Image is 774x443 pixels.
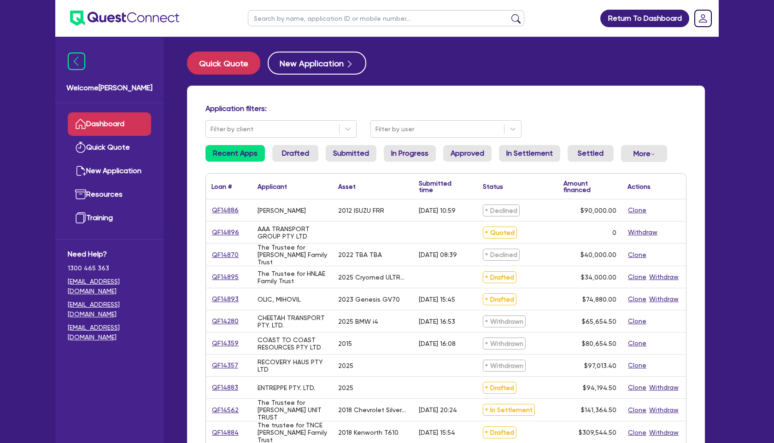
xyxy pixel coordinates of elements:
[338,318,378,325] div: 2025 BMW i4
[419,429,455,436] div: [DATE] 15:54
[580,207,616,214] span: $90,000.00
[272,145,318,162] a: Drafted
[580,251,616,258] span: $40,000.00
[419,180,463,193] div: Submitted time
[582,340,616,347] span: $80,654.50
[258,225,327,240] div: AAA TRANSPORT GROUP PTY LTD
[211,294,239,304] a: QF14893
[70,11,179,26] img: quest-connect-logo-blue
[483,271,516,283] span: Drafted
[338,384,353,391] div: 2025
[338,340,352,347] div: 2015
[68,300,151,319] a: [EMAIL_ADDRESS][DOMAIN_NAME]
[211,427,239,438] a: QF14884
[258,183,287,190] div: Applicant
[68,159,151,183] a: New Application
[582,318,616,325] span: $65,654.50
[584,362,616,369] span: $97,013.40
[187,52,268,75] a: Quick Quote
[483,426,516,438] span: Drafted
[419,207,456,214] div: [DATE] 10:59
[258,207,306,214] div: [PERSON_NAME]
[419,296,455,303] div: [DATE] 15:45
[68,136,151,159] a: Quick Quote
[338,207,384,214] div: 2012 ISUZU FRR
[600,10,689,27] a: Return To Dashboard
[211,405,239,415] a: QF14562
[205,104,686,113] h4: Application filters:
[443,145,492,162] a: Approved
[211,382,239,393] a: QF14883
[258,244,327,266] div: The Trustee for [PERSON_NAME] Family Trust
[68,183,151,206] a: Resources
[581,274,616,281] span: $34,000.00
[627,272,647,282] button: Clone
[75,189,86,200] img: resources
[483,360,526,372] span: Withdrawn
[258,384,315,391] div: ENTREPPE PTY. LTD.
[338,362,353,369] div: 2025
[649,427,679,438] button: Withdraw
[338,296,400,303] div: 2023 Genesis GV70
[338,406,408,414] div: 2018 Chevrolet Silverado LTZ
[338,183,356,190] div: Asset
[627,382,647,393] button: Clone
[326,145,376,162] a: Submitted
[68,323,151,342] a: [EMAIL_ADDRESS][DOMAIN_NAME]
[68,112,151,136] a: Dashboard
[627,427,647,438] button: Clone
[582,296,616,303] span: $74,880.00
[627,338,647,349] button: Clone
[338,251,382,258] div: 2022 TBA TBA
[649,405,679,415] button: Withdraw
[691,6,715,30] a: Dropdown toggle
[66,82,152,93] span: Welcome [PERSON_NAME]
[75,165,86,176] img: new-application
[258,296,300,303] div: OLIC, MIHOVIL
[621,145,667,162] button: Dropdown toggle
[211,250,239,260] a: QF14870
[568,145,614,162] a: Settled
[75,142,86,153] img: quick-quote
[483,293,516,305] span: Drafted
[68,263,151,273] span: 1300 465 363
[248,10,524,26] input: Search by name, application ID or mobile number...
[649,272,679,282] button: Withdraw
[211,360,239,371] a: QF14357
[627,227,658,238] button: Withdraw
[612,229,616,236] div: 0
[258,314,327,329] div: CHEETAH TRANSPORT PTY. LTD.
[268,52,366,75] button: New Application
[68,206,151,230] a: Training
[211,316,239,326] a: QF14280
[211,183,232,190] div: Loan #
[483,249,520,261] span: Declined
[258,399,327,421] div: The Trustee for [PERSON_NAME] UNIT TRUST
[483,382,516,394] span: Drafted
[384,145,436,162] a: In Progress
[211,227,240,238] a: QF14896
[75,212,86,223] img: training
[211,272,239,282] a: QF14895
[211,205,239,216] a: QF14886
[338,429,399,436] div: 2018 Kenworth T610
[627,250,647,260] button: Clone
[419,340,456,347] div: [DATE] 16:08
[187,52,260,75] button: Quick Quote
[581,406,616,414] span: $141,364.50
[68,52,85,70] img: icon-menu-close
[583,384,616,391] span: $94,194.50
[68,249,151,260] span: Need Help?
[579,429,616,436] span: $309,544.50
[627,316,647,326] button: Clone
[419,251,457,258] div: [DATE] 08:39
[649,294,679,304] button: Withdraw
[627,294,647,304] button: Clone
[419,318,455,325] div: [DATE] 16:53
[205,145,265,162] a: Recent Apps
[627,360,647,371] button: Clone
[483,227,517,239] span: Quoted
[483,204,520,216] span: Declined
[483,315,526,327] span: Withdrawn
[338,274,408,281] div: 2025 Cryomed ULTRAFORMER III System UF3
